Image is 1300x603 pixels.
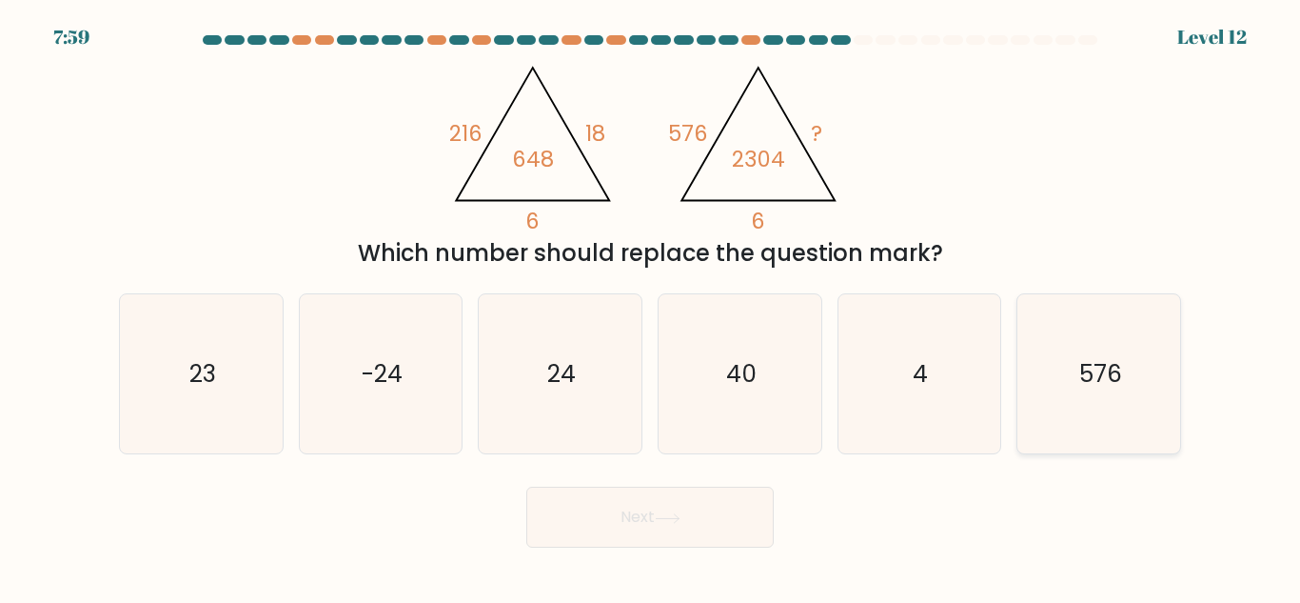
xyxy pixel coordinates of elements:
[751,206,765,236] tspan: 6
[130,236,1170,271] div: Which number should replace the question mark?
[1177,23,1247,51] div: Level 12
[732,144,785,174] tspan: 2304
[448,118,482,149] tspan: 216
[525,206,540,236] tspan: 6
[526,487,774,548] button: Next
[512,144,554,174] tspan: 648
[547,357,576,391] text: 24
[811,118,822,149] tspan: ?
[585,118,605,149] tspan: 18
[668,118,708,149] tspan: 576
[362,357,403,391] text: -24
[726,357,757,391] text: 40
[914,357,929,391] text: 4
[189,357,216,391] text: 23
[53,23,89,51] div: 7:59
[1079,357,1122,391] text: 576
